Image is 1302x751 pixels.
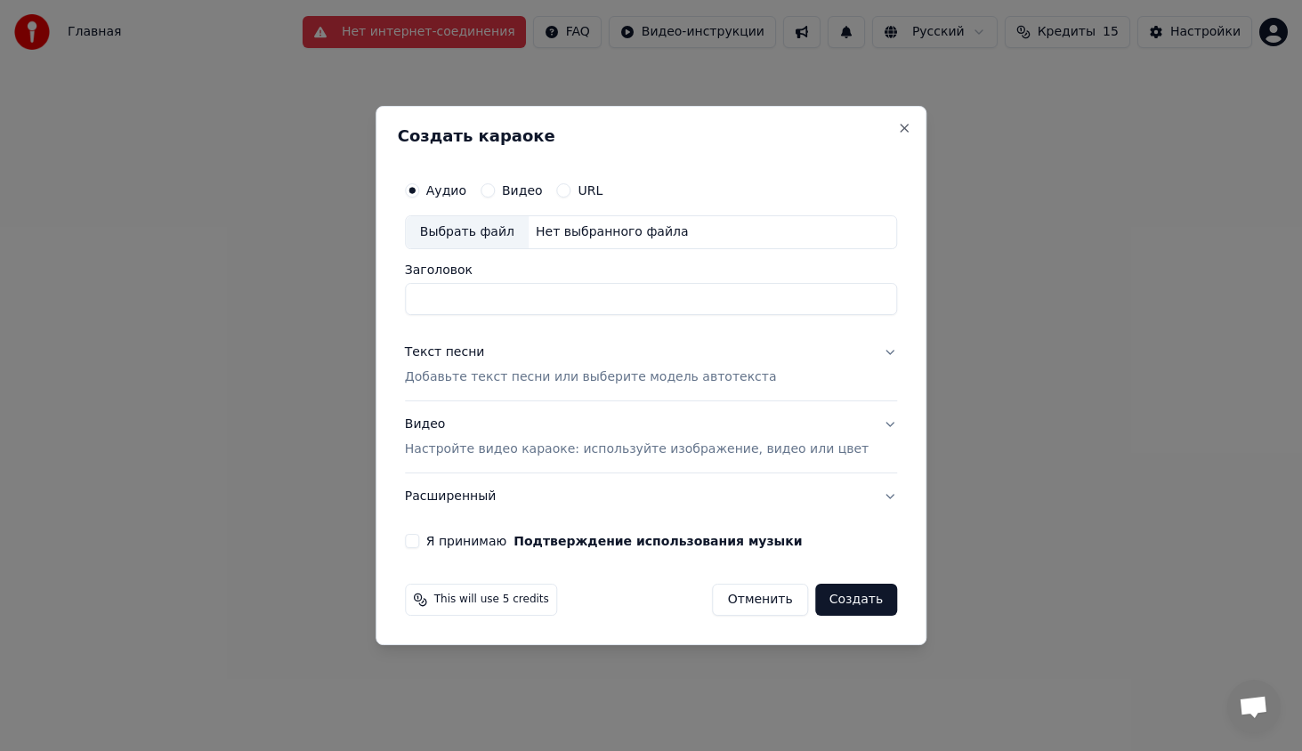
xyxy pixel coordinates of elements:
[405,473,897,520] button: Расширенный
[405,401,897,472] button: ВидеоНастройте видео караоке: используйте изображение, видео или цвет
[405,329,897,400] button: Текст песниДобавьте текст песни или выберите модель автотекста
[502,184,543,197] label: Видео
[426,535,803,547] label: Я принимаю
[434,593,549,607] span: This will use 5 credits
[405,440,869,458] p: Настройте видео караоке: используйте изображение, видео или цвет
[815,584,897,616] button: Создать
[529,223,696,241] div: Нет выбранного файла
[405,343,485,361] div: Текст песни
[405,263,897,276] label: Заголовок
[398,128,904,144] h2: Создать караоке
[426,184,466,197] label: Аудио
[406,216,529,248] div: Выбрать файл
[578,184,603,197] label: URL
[405,368,777,386] p: Добавьте текст песни или выберите модель автотекста
[405,416,869,458] div: Видео
[514,535,802,547] button: Я принимаю
[713,584,808,616] button: Отменить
